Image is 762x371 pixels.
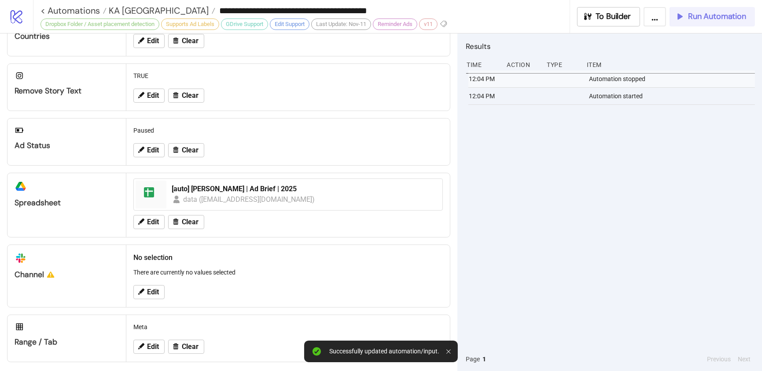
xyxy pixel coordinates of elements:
[133,252,443,263] h2: No selection
[130,122,446,139] div: Paused
[172,184,437,194] div: [auto] [PERSON_NAME] | Ad Brief | 2025
[546,56,580,73] div: Type
[130,319,446,335] div: Meta
[704,354,733,364] button: Previous
[147,343,159,351] span: Edit
[329,348,439,355] div: Successfully updated automation/input.
[133,34,165,48] button: Edit
[147,92,159,100] span: Edit
[588,88,757,104] div: Automation started
[15,337,119,347] div: Range / Tab
[15,86,119,96] div: Remove Story Text
[468,70,502,87] div: 12:04 PM
[133,285,165,299] button: Edit
[468,88,502,104] div: 12:04 PM
[182,343,199,351] span: Clear
[311,19,371,30] div: Last Update: Nov-11
[670,7,755,26] button: Run Automation
[182,37,199,45] span: Clear
[373,19,417,30] div: Reminder Ads
[596,11,631,22] span: To Builder
[133,89,165,103] button: Edit
[735,354,753,364] button: Next
[183,194,316,205] div: data ([EMAIL_ADDRESS][DOMAIN_NAME])
[168,143,204,157] button: Clear
[147,37,159,45] span: Edit
[480,354,489,364] button: 1
[182,146,199,154] span: Clear
[688,11,746,22] span: Run Automation
[15,31,119,41] div: Countries
[644,7,666,26] button: ...
[133,143,165,157] button: Edit
[107,5,209,16] span: KA [GEOGRAPHIC_DATA]
[15,198,119,208] div: Spreadsheet
[466,56,500,73] div: Time
[40,6,107,15] a: < Automations
[107,6,215,15] a: KA [GEOGRAPHIC_DATA]
[147,218,159,226] span: Edit
[40,19,159,30] div: Dropbox Folder / Asset placement detection
[182,92,199,100] span: Clear
[147,146,159,154] span: Edit
[15,141,119,151] div: Ad Status
[506,56,540,73] div: Action
[270,19,309,30] div: Edit Support
[577,7,641,26] button: To Builder
[168,340,204,354] button: Clear
[130,67,446,84] div: TRUE
[588,70,757,87] div: Automation stopped
[161,19,219,30] div: Supports Ad Labels
[133,267,443,277] p: There are currently no values selected
[168,215,204,229] button: Clear
[147,288,159,296] span: Edit
[466,41,755,52] h2: Results
[466,354,480,364] span: Page
[182,218,199,226] span: Clear
[133,340,165,354] button: Edit
[419,19,438,30] div: v11
[133,215,165,229] button: Edit
[15,270,119,280] div: Channel
[168,89,204,103] button: Clear
[221,19,268,30] div: GDrive Support
[586,56,755,73] div: Item
[168,34,204,48] button: Clear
